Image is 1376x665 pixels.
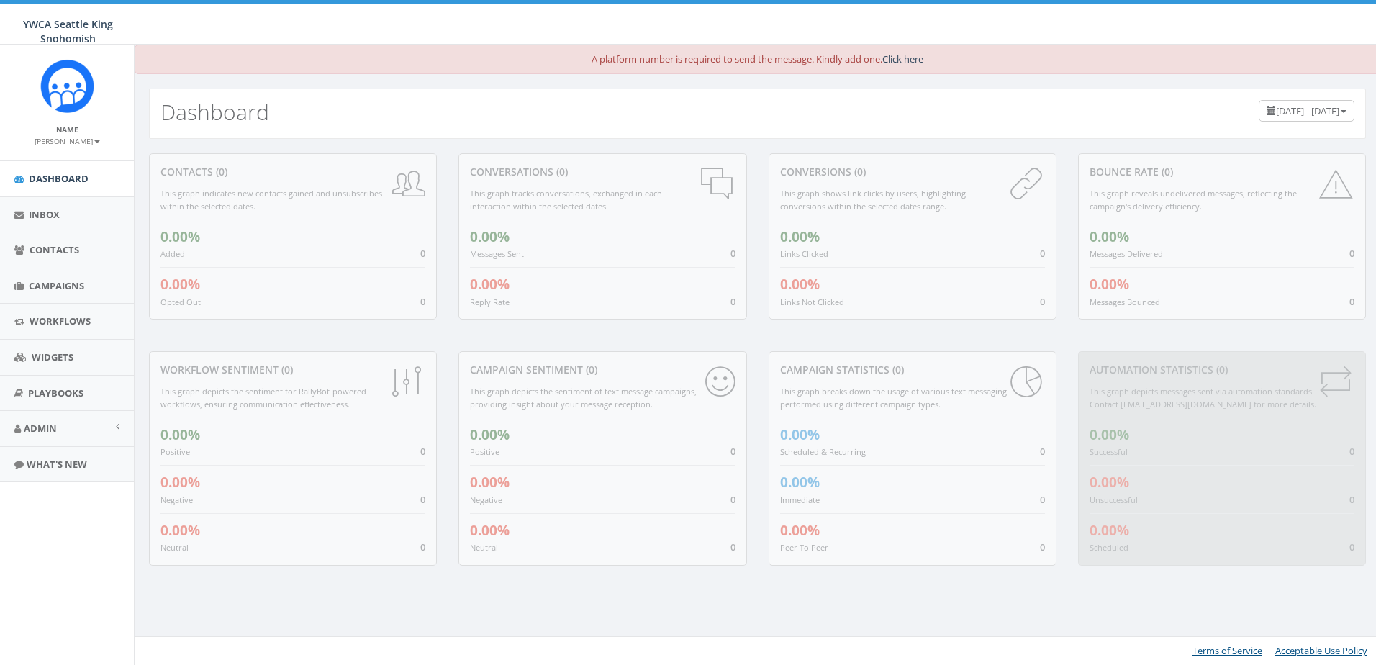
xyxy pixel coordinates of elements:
span: 0 [1040,540,1045,553]
span: 0 [420,493,425,506]
div: conversations [470,165,735,179]
small: Reply Rate [470,297,510,307]
span: 0 [730,493,735,506]
div: conversions [780,165,1045,179]
span: (0) [213,165,227,178]
small: Negative [160,494,193,505]
span: (0) [553,165,568,178]
img: Rally_Corp_Icon_1.png [40,59,94,113]
small: Neutral [160,542,189,553]
span: 0 [730,247,735,260]
span: 0 [1349,295,1354,308]
a: Acceptable Use Policy [1275,644,1367,657]
span: 0.00% [1090,275,1129,294]
span: 0 [1040,493,1045,506]
small: This graph tracks conversations, exchanged in each interaction within the selected dates. [470,188,662,212]
span: 0 [1040,445,1045,458]
span: 0 [420,445,425,458]
span: 0.00% [470,425,510,444]
span: 0 [1349,540,1354,553]
small: Immediate [780,494,820,505]
small: This graph depicts the sentiment for RallyBot-powered workflows, ensuring communication effective... [160,386,366,410]
span: 0 [1040,247,1045,260]
span: 0.00% [780,521,820,540]
small: Links Clicked [780,248,828,259]
div: Automation Statistics [1090,363,1354,377]
span: (0) [890,363,904,376]
small: Messages Delivered [1090,248,1163,259]
span: 0.00% [1090,227,1129,246]
small: Messages Sent [470,248,524,259]
span: (0) [279,363,293,376]
span: Workflows [30,315,91,327]
h2: Dashboard [160,100,269,124]
small: This graph reveals undelivered messages, reflecting the campaign's delivery efficiency. [1090,188,1297,212]
span: (0) [1159,165,1173,178]
a: [PERSON_NAME] [35,134,100,147]
span: [DATE] - [DATE] [1276,104,1339,117]
span: Dashboard [29,172,89,185]
small: Neutral [470,542,498,553]
span: 0 [1040,295,1045,308]
span: 0.00% [1090,521,1129,540]
small: Successful [1090,446,1128,457]
span: 0.00% [160,275,200,294]
span: 0.00% [1090,425,1129,444]
a: Terms of Service [1192,644,1262,657]
div: Campaign Sentiment [470,363,735,377]
span: 0.00% [780,425,820,444]
span: 0 [1349,445,1354,458]
small: [PERSON_NAME] [35,136,100,146]
small: This graph breaks down the usage of various text messaging performed using different campaign types. [780,386,1007,410]
span: Inbox [29,208,60,221]
span: 0 [420,540,425,553]
span: Widgets [32,350,73,363]
small: Messages Bounced [1090,297,1160,307]
div: Bounce Rate [1090,165,1354,179]
span: (0) [1213,363,1228,376]
div: Campaign Statistics [780,363,1045,377]
span: Campaigns [29,279,84,292]
span: 0.00% [470,275,510,294]
small: Peer To Peer [780,542,828,553]
small: Positive [470,446,499,457]
span: 0 [730,295,735,308]
span: 0.00% [780,227,820,246]
small: Links Not Clicked [780,297,844,307]
small: Negative [470,494,502,505]
span: 0.00% [470,473,510,492]
small: This graph depicts messages sent via automation standards. Contact [EMAIL_ADDRESS][DOMAIN_NAME] f... [1090,386,1316,410]
span: Admin [24,422,57,435]
a: Click here [882,53,923,65]
span: 0.00% [160,473,200,492]
span: 0.00% [470,521,510,540]
small: Unsuccessful [1090,494,1138,505]
small: Scheduled [1090,542,1128,553]
small: This graph indicates new contacts gained and unsubscribes within the selected dates. [160,188,382,212]
small: Opted Out [160,297,201,307]
span: 0.00% [1090,473,1129,492]
span: 0.00% [160,227,200,246]
span: 0 [420,295,425,308]
span: 0 [420,247,425,260]
span: 0 [1349,493,1354,506]
span: 0 [730,445,735,458]
small: This graph depicts the sentiment of text message campaigns, providing insight about your message ... [470,386,697,410]
span: What's New [27,458,87,471]
span: 0.00% [160,521,200,540]
span: 0.00% [160,425,200,444]
small: Added [160,248,185,259]
small: Scheduled & Recurring [780,446,866,457]
div: contacts [160,165,425,179]
span: Playbooks [28,386,83,399]
small: Positive [160,446,190,457]
span: YWCA Seattle King Snohomish [23,17,113,45]
small: This graph shows link clicks by users, highlighting conversions within the selected dates range. [780,188,966,212]
span: 0.00% [780,275,820,294]
span: Contacts [30,243,79,256]
span: 0 [1349,247,1354,260]
span: 0.00% [470,227,510,246]
span: (0) [583,363,597,376]
small: Name [56,125,78,135]
div: Workflow Sentiment [160,363,425,377]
